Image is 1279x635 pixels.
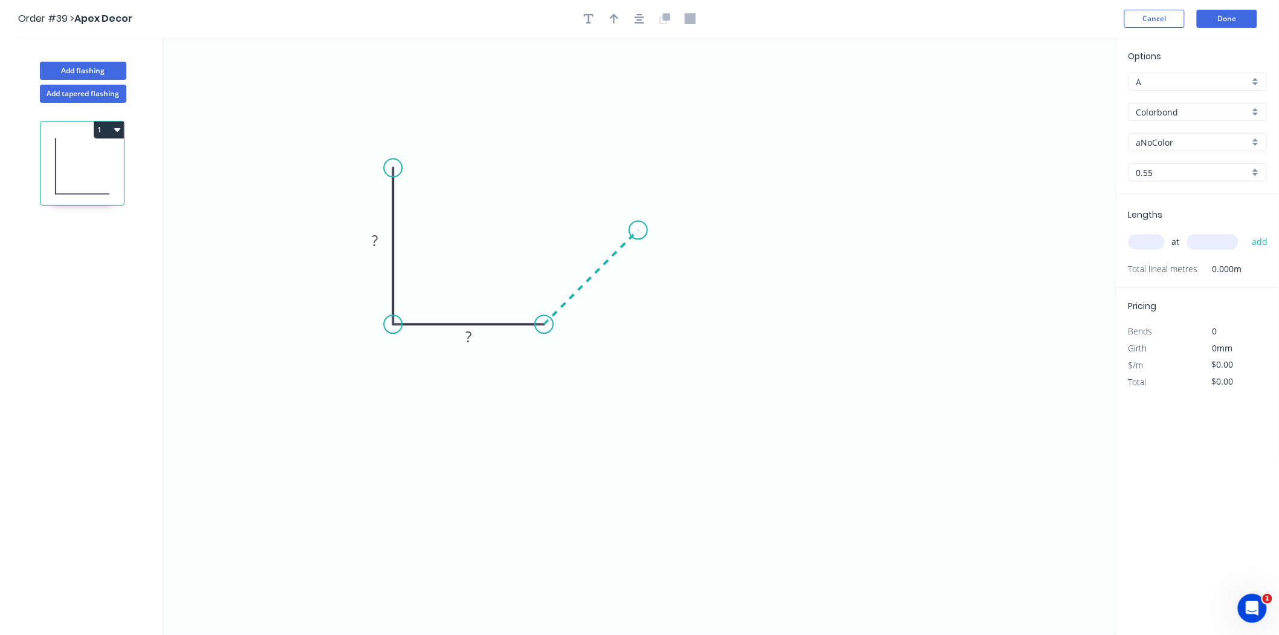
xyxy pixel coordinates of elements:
[74,11,132,25] span: Apex Decor
[1197,10,1257,28] button: Done
[94,122,124,138] button: 1
[1128,50,1162,62] span: Options
[1238,594,1267,623] iframe: Intercom live chat
[1172,233,1180,250] span: at
[1213,325,1217,337] span: 0
[1128,300,1157,312] span: Pricing
[1198,261,1242,278] span: 0.000m
[1246,232,1274,252] button: add
[163,37,1116,635] svg: 0
[40,62,126,80] button: Add flashing
[1213,342,1233,354] span: 0mm
[1136,76,1249,88] input: Price level
[1128,261,1198,278] span: Total lineal metres
[1136,166,1249,179] input: Thickness
[1136,136,1249,149] input: Colour
[1128,359,1144,371] span: $/m
[1128,325,1153,337] span: Bends
[465,327,471,347] tspan: ?
[1128,209,1163,221] span: Lengths
[1128,342,1147,354] span: Girth
[18,11,74,25] span: Order #39 >
[40,85,126,103] button: Add tapered flashing
[1136,106,1249,119] input: Material
[372,230,378,250] tspan: ?
[1128,376,1147,388] span: Total
[1263,594,1272,604] span: 1
[1124,10,1185,28] button: Cancel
